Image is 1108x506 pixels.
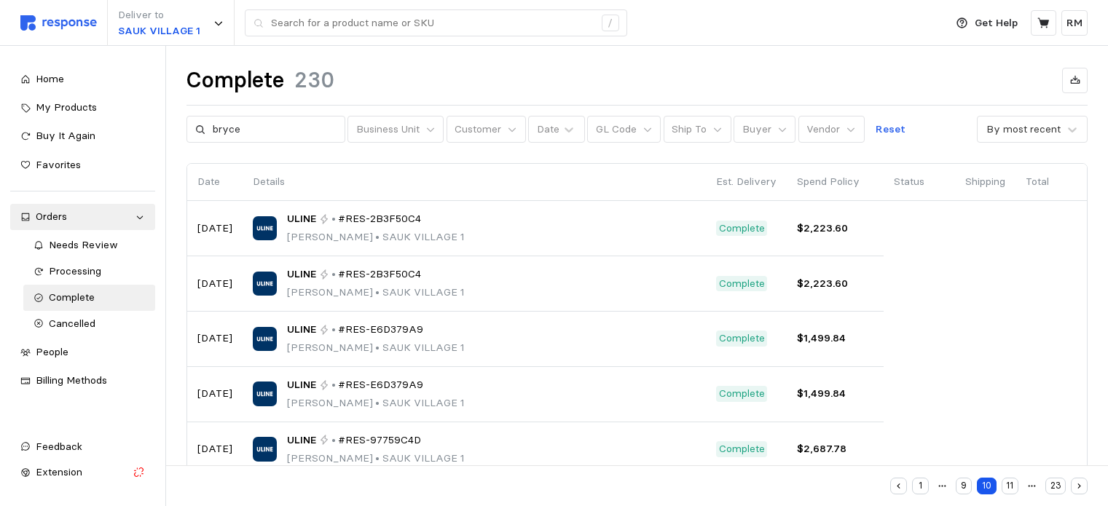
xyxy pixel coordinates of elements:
[287,322,316,338] span: ULINE
[253,174,696,190] p: Details
[10,66,155,92] a: Home
[331,377,336,393] p: •
[455,122,501,138] p: Customer
[10,204,155,230] a: Orders
[287,285,465,301] p: [PERSON_NAME] SAUK VILLAGE 1
[10,339,155,365] a: People
[894,174,945,190] p: Status
[287,451,465,467] p: [PERSON_NAME] SAUK VILLAGE 1
[797,221,873,237] p: $2,223.60
[36,465,82,478] span: Extension
[797,331,873,347] p: $1,499.84
[49,317,95,330] span: Cancelled
[331,432,336,448] p: •
[271,10,594,36] input: Search for a product name or SKU
[253,216,277,240] img: ULINE
[716,174,777,190] p: Est. Delivery
[197,441,232,457] p: [DATE]
[36,72,64,85] span: Home
[253,272,277,296] img: ULINE
[537,122,559,137] div: Date
[10,152,155,178] a: Favorites
[1026,174,1077,190] p: Total
[23,311,156,337] a: Cancelled
[253,382,277,406] img: ULINE
[373,451,382,465] span: •
[287,266,316,282] span: ULINE
[339,432,422,448] span: #RES-97759C4D
[965,174,1005,190] p: Shipping
[36,209,130,225] div: Orders
[797,441,873,457] p: $2,687.78
[287,229,465,245] p: [PERSON_NAME] SAUK VILLAGE 1
[356,122,420,138] p: Business Unit
[719,276,765,292] p: Complete
[797,174,873,190] p: Spend Policy
[1045,478,1066,494] button: 23
[956,478,973,494] button: 9
[49,290,95,304] span: Complete
[118,23,200,39] p: SAUK VILLAGE 1
[49,264,101,277] span: Processing
[287,377,316,393] span: ULINE
[36,373,107,387] span: Billing Methods
[977,478,996,494] button: 10
[986,122,1061,137] div: By most recent
[719,441,765,457] p: Complete
[797,276,873,292] p: $2,223.60
[912,478,929,494] button: 1
[331,322,336,338] p: •
[1066,15,1083,31] p: RM
[339,377,424,393] span: #RES-E6D379A9
[719,386,765,402] p: Complete
[287,432,316,448] span: ULINE
[10,459,155,486] button: Extension
[287,340,465,356] p: [PERSON_NAME] SAUK VILLAGE 1
[331,211,336,227] p: •
[596,122,637,138] p: GL Code
[339,266,422,282] span: #RES-2B3F50C4
[118,7,200,23] p: Deliver to
[287,211,316,227] span: ULINE
[253,437,277,461] img: ULINE
[20,15,97,31] img: svg%3e
[36,100,97,114] span: My Products
[347,116,444,143] button: Business Unit
[948,9,1026,37] button: Get Help
[806,122,840,138] p: Vendor
[734,116,795,143] button: Buyer
[287,395,465,411] p: [PERSON_NAME] SAUK VILLAGE 1
[36,158,81,171] span: Favorites
[10,95,155,121] a: My Products
[36,440,82,453] span: Feedback
[672,122,707,138] p: Ship To
[213,116,337,143] input: Search
[373,341,382,354] span: •
[587,116,661,143] button: GL Code
[294,66,334,95] h1: 230
[186,66,284,95] h1: Complete
[867,116,913,143] button: Reset
[339,211,422,227] span: #RES-2B3F50C4
[49,238,118,251] span: Needs Review
[373,285,382,299] span: •
[197,331,232,347] p: [DATE]
[197,221,232,237] p: [DATE]
[331,266,336,282] p: •
[602,15,619,32] div: /
[10,368,155,394] a: Billing Methods
[197,386,232,402] p: [DATE]
[975,15,1018,31] p: Get Help
[1002,478,1018,494] button: 11
[10,434,155,460] button: Feedback
[23,258,156,285] a: Processing
[742,122,771,138] p: Buyer
[23,285,156,311] a: Complete
[798,116,865,143] button: Vendor
[197,276,232,292] p: [DATE]
[447,116,526,143] button: Customer
[373,230,382,243] span: •
[23,232,156,258] a: Needs Review
[36,129,95,142] span: Buy It Again
[373,396,382,409] span: •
